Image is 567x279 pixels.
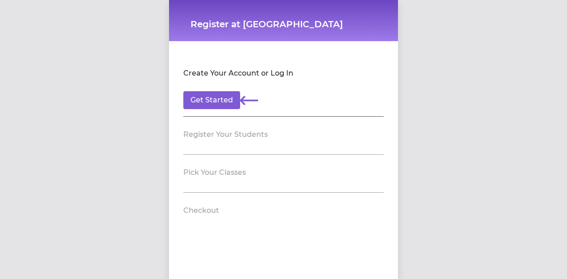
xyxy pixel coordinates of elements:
h2: Create Your Account or Log In [183,68,293,79]
button: Get Started [183,91,240,109]
h1: Register at [GEOGRAPHIC_DATA] [190,18,377,30]
h2: Pick Your Classes [183,167,246,178]
h2: Checkout [183,205,219,216]
h2: Register Your Students [183,129,268,140]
